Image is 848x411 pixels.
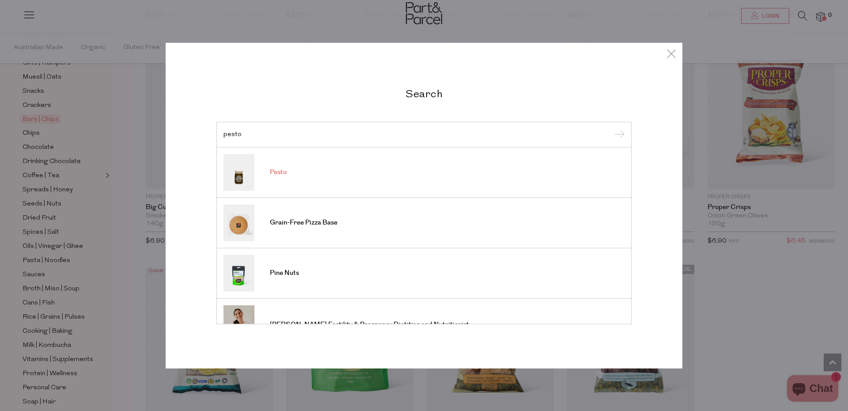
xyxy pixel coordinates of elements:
img: Grain-Free Pizza Base [223,204,254,241]
img: Pesto [223,154,254,190]
img: Pine Nuts [223,255,254,291]
span: [PERSON_NAME] Fertility & Pregnancy Dietitian and Nutritionist [270,320,469,329]
a: Pine Nuts [223,255,625,291]
span: Pesto [270,168,287,177]
span: Grain-Free Pizza Base [270,218,337,227]
span: Pine Nuts [270,269,299,278]
a: Pesto [223,154,625,190]
h2: Search [216,87,632,100]
input: Search [223,131,625,138]
img: Renee Jennings Fertility & Pregnancy Dietitian and Nutritionist [223,305,254,344]
a: Grain-Free Pizza Base [223,204,625,241]
a: [PERSON_NAME] Fertility & Pregnancy Dietitian and Nutritionist [223,305,625,344]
